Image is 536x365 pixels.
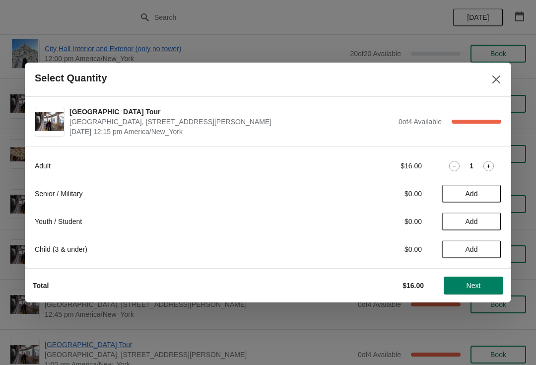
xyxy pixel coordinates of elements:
img: City Hall Tower Tour | City Hall Visitor Center, 1400 John F Kennedy Boulevard Suite 121, Philade... [35,112,64,132]
button: Close [487,71,505,88]
strong: $16.00 [402,282,424,290]
button: Add [442,240,501,258]
span: Add [466,190,478,198]
div: $16.00 [330,161,422,171]
div: Youth / Student [35,217,310,226]
span: [GEOGRAPHIC_DATA], [STREET_ADDRESS][PERSON_NAME] [69,117,394,127]
div: Child (3 & under) [35,244,310,254]
button: Add [442,213,501,230]
button: Next [444,277,503,294]
strong: 1 [469,161,473,171]
span: 0 of 4 Available [399,118,442,126]
span: Next [467,282,481,290]
div: $0.00 [330,217,422,226]
div: $0.00 [330,244,422,254]
div: Senior / Military [35,189,310,199]
span: [GEOGRAPHIC_DATA] Tour [69,107,394,117]
span: [DATE] 12:15 pm America/New_York [69,127,394,137]
button: Add [442,185,501,203]
strong: Total [33,282,49,290]
div: $0.00 [330,189,422,199]
span: Add [466,245,478,253]
h2: Select Quantity [35,73,107,84]
div: Adult [35,161,310,171]
span: Add [466,218,478,225]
